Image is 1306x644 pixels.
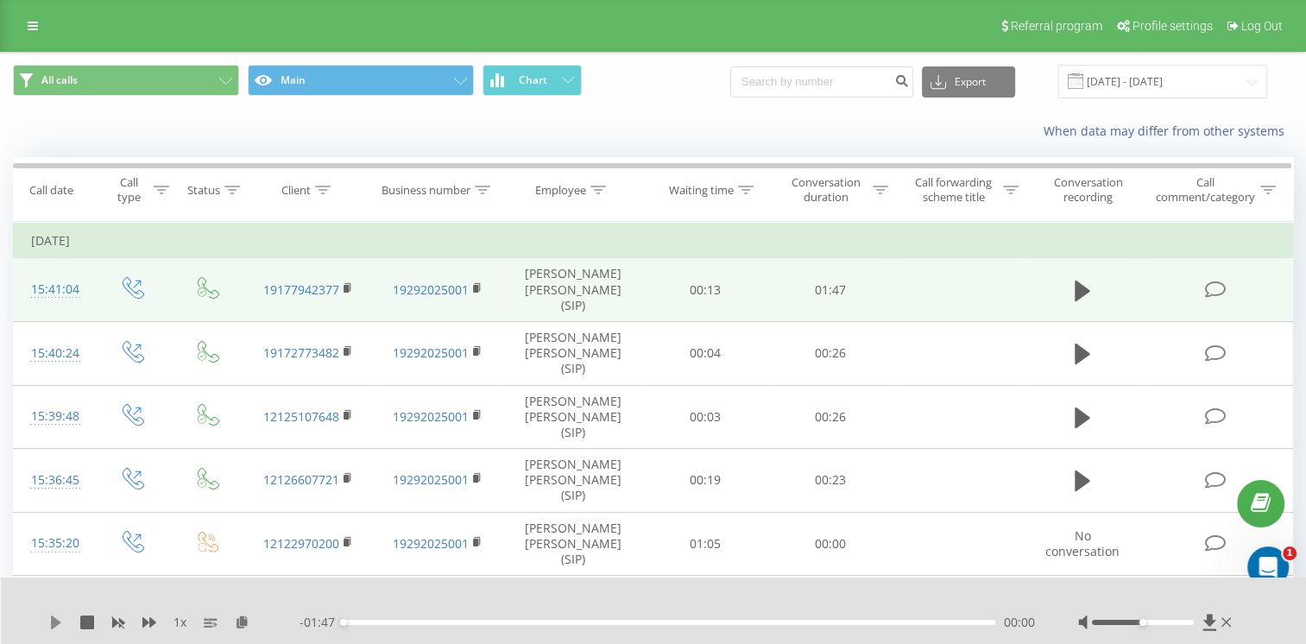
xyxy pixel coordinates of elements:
[1155,175,1256,205] div: Call comment/category
[1132,19,1213,33] span: Profile settings
[643,258,768,322] td: 00:13
[382,183,470,198] div: Business number
[1004,614,1035,631] span: 00:00
[767,576,893,640] td: 03:44
[908,175,999,205] div: Call forwarding scheme title
[263,408,339,425] a: 12125107648
[393,281,469,298] a: 19292025001
[31,337,76,370] div: 15:40:24
[767,385,893,449] td: 00:26
[1038,175,1139,205] div: Conversation recording
[1011,19,1102,33] span: Referral program
[109,175,149,205] div: Call type
[503,576,643,640] td: [PERSON_NAME] [PERSON_NAME] (SIP)
[243,576,373,640] td: [GEOGRAPHIC_DATA] (Rentals)
[393,471,469,488] a: 19292025001
[31,527,76,560] div: 15:35:20
[669,183,734,198] div: Waiting time
[13,65,239,96] button: All calls
[281,183,311,198] div: Client
[340,619,347,626] div: Accessibility label
[174,614,186,631] span: 1 x
[730,66,913,98] input: Search by number
[483,65,582,96] button: Chart
[14,224,1293,258] td: [DATE]
[643,576,768,640] td: 00:02
[503,321,643,385] td: [PERSON_NAME] [PERSON_NAME] (SIP)
[1247,546,1289,588] iframe: Intercom live chat
[503,449,643,513] td: [PERSON_NAME] [PERSON_NAME] (SIP)
[1044,123,1293,139] a: When data may differ from other systems
[535,183,586,198] div: Employee
[767,321,893,385] td: 00:26
[1241,19,1283,33] span: Log Out
[643,512,768,576] td: 01:05
[31,400,76,433] div: 15:39:48
[783,175,868,205] div: Conversation duration
[767,449,893,513] td: 00:23
[263,471,339,488] a: 12126607721
[393,408,469,425] a: 19292025001
[29,183,73,198] div: Call date
[300,614,344,631] span: - 01:47
[643,449,768,513] td: 00:19
[263,535,339,552] a: 12122970200
[503,258,643,322] td: [PERSON_NAME] [PERSON_NAME] (SIP)
[31,464,76,497] div: 15:36:45
[1045,527,1120,559] span: No conversation
[503,385,643,449] td: [PERSON_NAME] [PERSON_NAME] (SIP)
[1139,619,1146,626] div: Accessibility label
[767,258,893,322] td: 01:47
[393,535,469,552] a: 19292025001
[643,321,768,385] td: 00:04
[41,73,78,87] span: All calls
[31,273,76,306] div: 15:41:04
[248,65,474,96] button: Main
[519,74,547,86] span: Chart
[503,512,643,576] td: [PERSON_NAME] [PERSON_NAME] (SIP)
[767,512,893,576] td: 00:00
[1283,546,1297,560] span: 1
[263,281,339,298] a: 19177942377
[263,344,339,361] a: 19172773482
[922,66,1015,98] button: Export
[187,183,220,198] div: Status
[643,385,768,449] td: 00:03
[393,344,469,361] a: 19292025001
